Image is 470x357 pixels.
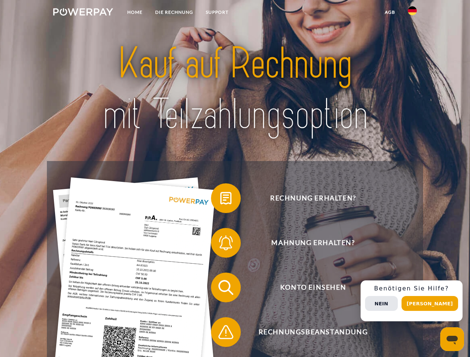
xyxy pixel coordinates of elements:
img: qb_bill.svg [217,189,235,208]
a: agb [378,6,402,19]
button: Rechnung erhalten? [211,183,405,213]
a: DIE RECHNUNG [149,6,199,19]
span: Rechnungsbeanstandung [222,317,404,347]
img: qb_bell.svg [217,234,235,252]
img: qb_search.svg [217,278,235,297]
img: title-powerpay_de.svg [71,36,399,142]
a: Home [121,6,149,19]
button: Mahnung erhalten? [211,228,405,258]
span: Mahnung erhalten? [222,228,404,258]
img: de [408,6,417,15]
button: [PERSON_NAME] [402,296,458,311]
img: logo-powerpay-white.svg [53,8,113,16]
span: Konto einsehen [222,273,404,302]
button: Konto einsehen [211,273,405,302]
img: qb_warning.svg [217,323,235,341]
iframe: Schaltfläche zum Öffnen des Messaging-Fensters [440,327,464,351]
button: Nein [365,296,398,311]
a: SUPPORT [199,6,235,19]
h3: Benötigen Sie Hilfe? [365,285,458,292]
span: Rechnung erhalten? [222,183,404,213]
div: Schnellhilfe [361,280,463,321]
button: Rechnungsbeanstandung [211,317,405,347]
